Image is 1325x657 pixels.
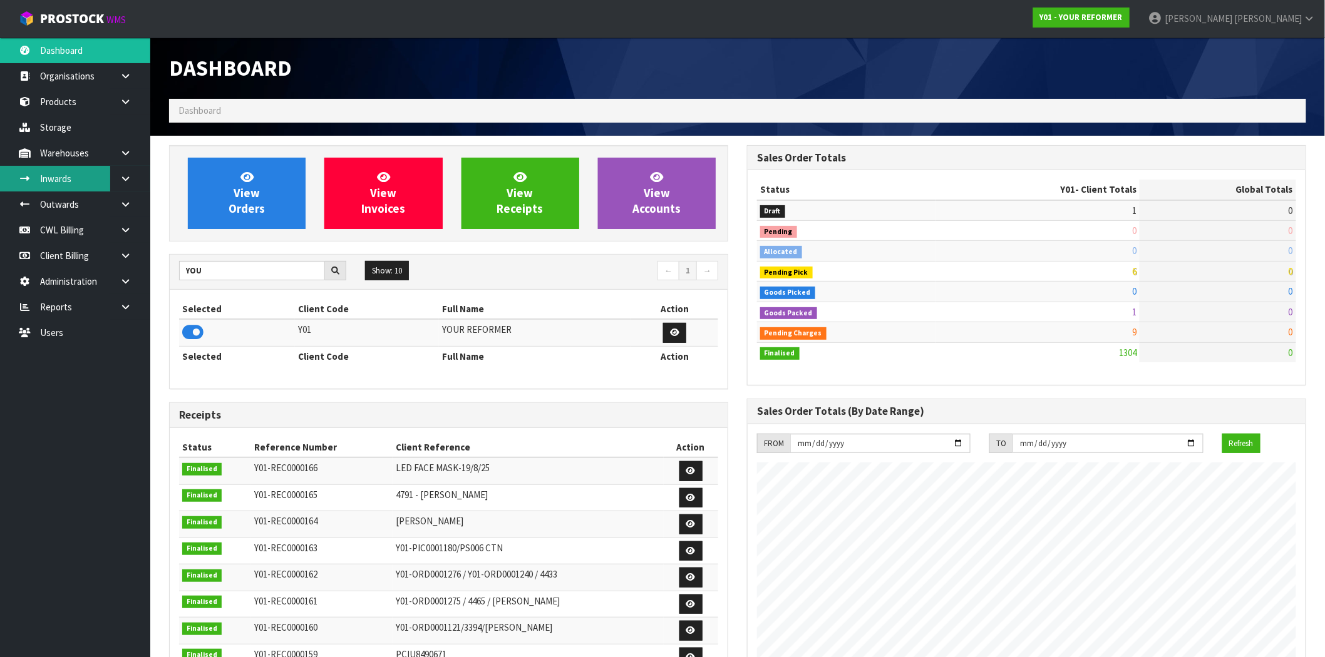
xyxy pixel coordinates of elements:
[1132,326,1137,338] span: 9
[598,158,716,229] a: ViewAccounts
[182,542,222,555] span: Finalised
[461,158,579,229] a: ViewReceipts
[396,542,503,554] span: Y01-PIC0001180/PS006 CTN
[1289,265,1293,277] span: 0
[696,261,718,281] a: →
[439,299,631,319] th: Full Name
[254,621,317,633] span: Y01-REC0000160
[365,261,409,281] button: Show: 10
[1289,306,1293,318] span: 0
[760,267,813,279] span: Pending Pick
[396,462,490,474] span: LED FACE MASK-19/8/25
[757,434,790,454] div: FROM
[229,170,265,216] span: View Orders
[936,180,1140,200] th: - Client Totals
[254,515,317,527] span: Y01-REC0000164
[169,54,292,81] span: Dashboard
[1132,285,1137,297] span: 0
[631,299,718,319] th: Action
[251,437,393,457] th: Reference Number
[254,462,317,474] span: Y01-REC0000166
[295,346,439,366] th: Client Code
[396,595,560,607] span: Y01-ORD0001275 / 4465 / [PERSON_NAME]
[439,346,631,366] th: Full Name
[679,261,697,281] a: 1
[106,14,126,26] small: WMS
[1132,265,1137,277] span: 6
[664,437,718,457] th: Action
[1132,306,1137,318] span: 1
[1222,434,1261,454] button: Refresh
[254,542,317,554] span: Y01-REC0000163
[657,261,679,281] a: ←
[295,319,439,346] td: Y01
[182,596,222,608] span: Finalised
[179,409,718,421] h3: Receipts
[188,158,306,229] a: ViewOrders
[631,346,718,366] th: Action
[757,152,1296,164] h3: Sales Order Totals
[439,319,631,346] td: YOUR REFORMER
[19,11,34,26] img: cube-alt.png
[179,346,295,366] th: Selected
[396,489,488,501] span: 4791 - [PERSON_NAME]
[179,437,251,457] th: Status
[324,158,442,229] a: ViewInvoices
[254,595,317,607] span: Y01-REC0000161
[182,463,222,476] span: Finalised
[179,261,325,280] input: Search clients
[760,226,797,238] span: Pending
[757,180,936,200] th: Status
[989,434,1013,454] div: TO
[1119,347,1137,359] span: 1304
[760,287,815,299] span: Goods Picked
[760,246,802,258] span: Allocated
[1289,347,1293,359] span: 0
[1289,326,1293,338] span: 0
[396,621,552,633] span: Y01-ORD0001121/3394/[PERSON_NAME]
[760,347,800,360] span: Finalised
[396,568,557,580] span: Y01-ORD0001276 / Y01-ORD0001240 / 4433
[757,405,1296,417] h3: Sales Order Totals (By Date Range)
[1040,12,1123,23] strong: Y01 - YOUR REFORMER
[254,568,317,580] span: Y01-REC0000162
[179,299,295,319] th: Selected
[760,327,827,340] span: Pending Charges
[458,261,718,283] nav: Page navigation
[295,299,439,319] th: Client Code
[182,489,222,502] span: Finalised
[632,170,681,216] span: View Accounts
[178,104,221,116] span: Dashboard
[182,623,222,635] span: Finalised
[40,11,104,27] span: ProStock
[361,170,405,216] span: View Invoices
[254,489,317,501] span: Y01-REC0000165
[182,516,222,529] span: Finalised
[497,170,544,216] span: View Receipts
[182,569,222,582] span: Finalised
[393,437,663,457] th: Client Reference
[760,205,785,218] span: Draft
[1289,285,1293,297] span: 0
[396,515,463,527] span: [PERSON_NAME]
[1033,8,1130,28] a: Y01 - YOUR REFORMER
[760,307,817,320] span: Goods Packed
